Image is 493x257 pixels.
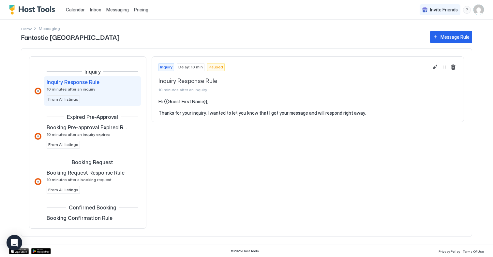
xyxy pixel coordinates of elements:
[158,78,428,85] span: Inquiry Response Rule
[9,248,29,254] a: App Store
[463,250,484,253] span: Terms Of Use
[158,87,428,92] span: 10 minutes after an inquiry
[21,26,32,31] span: Home
[441,34,470,40] div: Message Rule
[158,99,457,116] pre: Hi {{Guest First Name}}, Thanks for your inquiry, I wanted to let you know that I got your messag...
[160,64,172,70] span: Inquiry
[106,6,129,13] a: Messaging
[440,63,448,71] button: Resume Message Rule
[66,7,85,12] span: Calendar
[21,25,32,32] a: Home
[209,64,223,70] span: Paused
[449,63,457,71] button: Delete message rule
[430,31,472,43] button: Message Rule
[47,177,112,182] span: 10 minutes after a booking request
[178,64,203,70] span: Delay: 10 min
[106,7,129,12] span: Messaging
[47,79,99,85] span: Inquiry Response Rule
[47,87,95,92] span: 10 minutes after an inquiry
[47,132,110,137] span: 10 minutes after an inquiry expires
[47,169,125,176] span: Booking Request Response Rule
[431,63,439,71] button: Edit message rule
[231,249,259,253] span: © 2025 Host Tools
[439,248,460,254] a: Privacy Policy
[66,6,85,13] a: Calendar
[9,5,58,15] a: Host Tools Logo
[21,32,424,42] span: Fantastic [GEOGRAPHIC_DATA]
[134,7,148,13] span: Pricing
[463,248,484,254] a: Terms Of Use
[31,248,51,254] a: Google Play Store
[72,159,113,165] span: Booking Request
[90,6,101,13] a: Inbox
[84,68,101,75] span: Inquiry
[463,6,471,14] div: menu
[7,235,22,250] div: Open Intercom Messenger
[47,124,128,131] span: Booking Pre-approval Expired Rule
[48,142,78,148] span: From All listings
[430,7,458,13] span: Invite Friends
[48,187,78,193] span: From All listings
[47,222,96,227] span: 10 minutes after a booking
[67,114,118,120] span: Expired Pre-Approval
[47,215,112,221] span: Booking Confirmation Rule
[21,25,32,32] div: Breadcrumb
[439,250,460,253] span: Privacy Policy
[48,96,78,102] span: From All listings
[473,5,484,15] div: User profile
[90,7,101,12] span: Inbox
[39,26,60,31] span: Breadcrumb
[69,204,116,211] span: Confirmed Booking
